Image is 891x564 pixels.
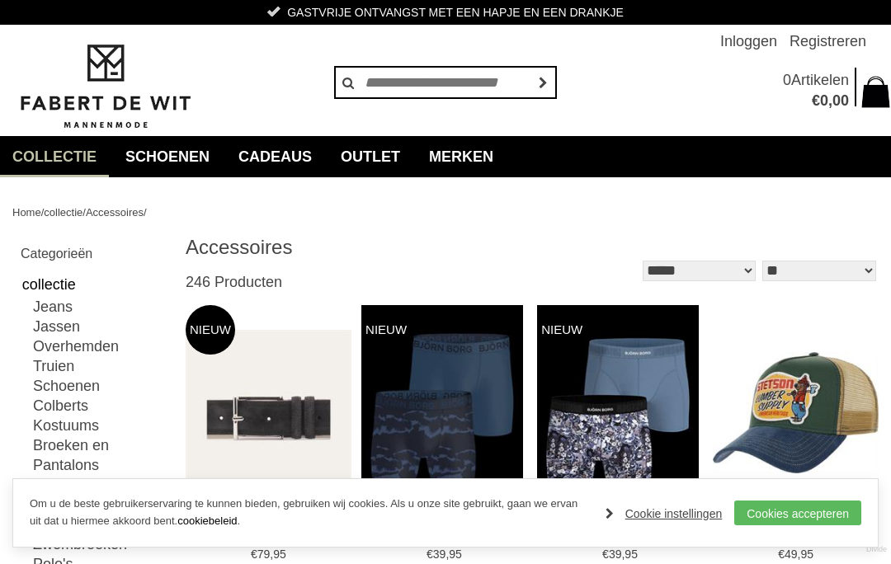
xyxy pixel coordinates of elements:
[41,206,45,219] span: /
[21,272,167,297] a: collectie
[30,496,589,530] p: Om u de beste gebruikerservaring te kunnen bieden, gebruiken wij cookies. Als u onze site gebruik...
[226,136,324,177] a: Cadeaus
[33,317,167,336] a: Jassen
[12,42,198,131] img: Fabert de Wit
[625,548,638,561] span: 95
[257,548,271,561] span: 79
[33,416,167,435] a: Kostuums
[720,25,777,58] a: Inloggen
[785,548,798,561] span: 49
[33,297,167,317] a: Jeans
[602,548,609,561] span: €
[177,515,237,527] a: cookiebeleid
[445,548,449,561] span: ,
[433,548,446,561] span: 39
[778,548,785,561] span: €
[33,356,167,376] a: Truien
[791,72,849,88] span: Artikelen
[44,206,82,219] a: collectie
[33,376,167,396] a: Schoenen
[783,72,791,88] span: 0
[12,206,41,219] a: Home
[328,136,412,177] a: Outlet
[609,548,622,561] span: 39
[713,352,879,474] img: STETSON 7761130 Accessoires
[812,92,820,109] span: €
[273,548,286,561] span: 95
[798,548,801,561] span: ,
[186,330,351,496] img: GREVE 9333735 Accessoires
[113,136,222,177] a: Schoenen
[820,92,828,109] span: 0
[186,274,282,290] span: 246 Producten
[537,305,699,520] img: BJÖRN BORG 1000 4555 Accessoires
[606,501,723,526] a: Cookie instellingen
[21,243,167,264] h2: Categorieën
[86,206,144,219] a: Accessoires
[734,501,861,525] a: Cookies accepteren
[790,25,866,58] a: Registreren
[33,336,167,356] a: Overhemden
[800,548,813,561] span: 95
[33,396,167,416] a: Colberts
[33,435,167,475] a: Broeken en Pantalons
[270,548,273,561] span: ,
[427,548,433,561] span: €
[251,548,257,561] span: €
[417,136,506,177] a: Merken
[361,305,523,520] img: BJÖRN BORG 10004949 Accessoires
[33,475,167,495] a: T-shirts
[144,206,147,219] span: /
[186,235,532,260] h1: Accessoires
[621,548,625,561] span: ,
[82,206,86,219] span: /
[832,92,849,109] span: 00
[449,548,462,561] span: 95
[828,92,832,109] span: ,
